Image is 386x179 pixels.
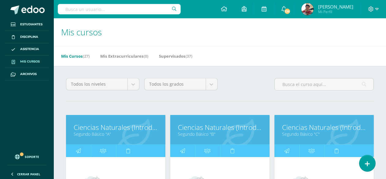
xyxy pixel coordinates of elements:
a: Supervisados(37) [159,51,192,61]
span: Soporte [25,155,39,159]
span: Todos los niveles [71,78,123,90]
a: Todos los grados [145,78,217,90]
a: Archivos [5,68,49,81]
span: (37) [186,53,192,59]
span: Mi Perfil [318,9,353,14]
a: Soporte [7,149,46,163]
img: bfd5407fb0f443f67a8cea95c6a37b99.png [301,3,314,15]
a: Ciencias Naturales (Introducción a la Química) [74,123,158,132]
span: Mis cursos [61,26,102,38]
span: [PERSON_NAME] [318,4,353,10]
span: Archivos [20,72,37,77]
a: Estudiantes [5,18,49,31]
a: Mis Extracurriculares(0) [100,51,148,61]
a: Segundo Básico "A" [74,131,158,137]
a: Asistencia [5,43,49,56]
span: Disciplina [20,34,38,39]
span: Asistencia [20,47,39,52]
span: (0) [144,53,148,59]
a: Segundo Básico "B" [178,131,262,137]
a: Ciencias Naturales (Introducción a la Química) [282,123,366,132]
input: Busca un usuario... [58,4,181,14]
span: Estudiantes [20,22,42,27]
a: Segundo Básico "C" [282,131,366,137]
input: Busca el curso aquí... [275,78,373,90]
span: Todos los grados [149,78,201,90]
a: Disciplina [5,31,49,43]
a: Todos los niveles [66,78,139,90]
span: (27) [83,53,90,59]
span: Cerrar panel [17,172,40,176]
a: Mis Cursos(27) [61,51,90,61]
span: 136 [284,8,291,15]
span: Mis cursos [20,59,40,64]
a: Ciencias Naturales (Introducción a la Química) [178,123,262,132]
a: Mis cursos [5,55,49,68]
